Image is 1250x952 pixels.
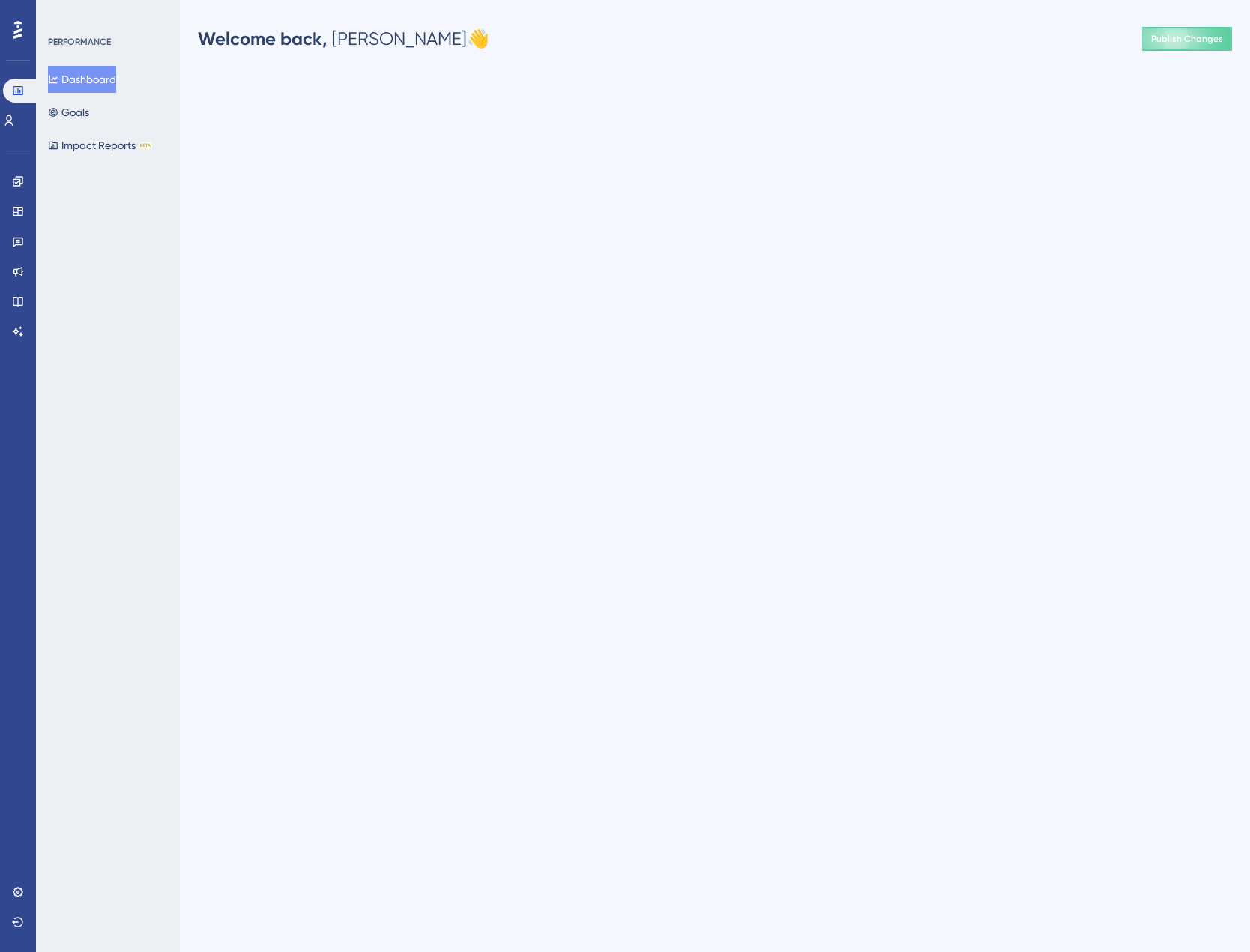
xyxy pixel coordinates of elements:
span: Welcome back, [198,28,327,49]
div: [PERSON_NAME] 👋 [198,27,489,51]
div: BETA [139,142,152,149]
div: PERFORMANCE [48,36,111,48]
span: Publish Changes [1151,33,1223,45]
button: Dashboard [48,66,116,93]
button: Publish Changes [1142,27,1232,51]
button: Impact ReportsBETA [48,132,152,159]
button: Goals [48,99,89,126]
